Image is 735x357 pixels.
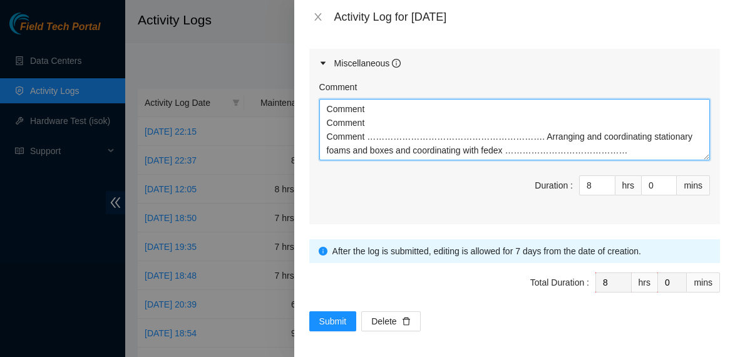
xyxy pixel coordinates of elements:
div: After the log is submitted, editing is allowed for 7 days from the date of creation. [332,244,711,258]
div: Miscellaneous [334,56,401,70]
div: mins [687,272,720,292]
button: Deletedelete [361,311,420,331]
span: info-circle [319,247,327,256]
span: info-circle [392,59,401,68]
span: close [313,12,323,22]
span: Submit [319,314,347,328]
span: delete [402,317,411,327]
span: caret-right [319,59,327,67]
div: Duration : [535,178,573,192]
label: Comment [319,80,357,94]
span: Delete [371,314,396,328]
div: hrs [615,175,642,195]
textarea: Comment [319,99,710,160]
button: Close [309,11,327,23]
div: Total Duration : [530,276,589,289]
div: Miscellaneous info-circle [309,49,720,78]
button: Submit [309,311,357,331]
div: hrs [632,272,658,292]
div: mins [677,175,710,195]
div: Activity Log for [DATE] [334,10,720,24]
